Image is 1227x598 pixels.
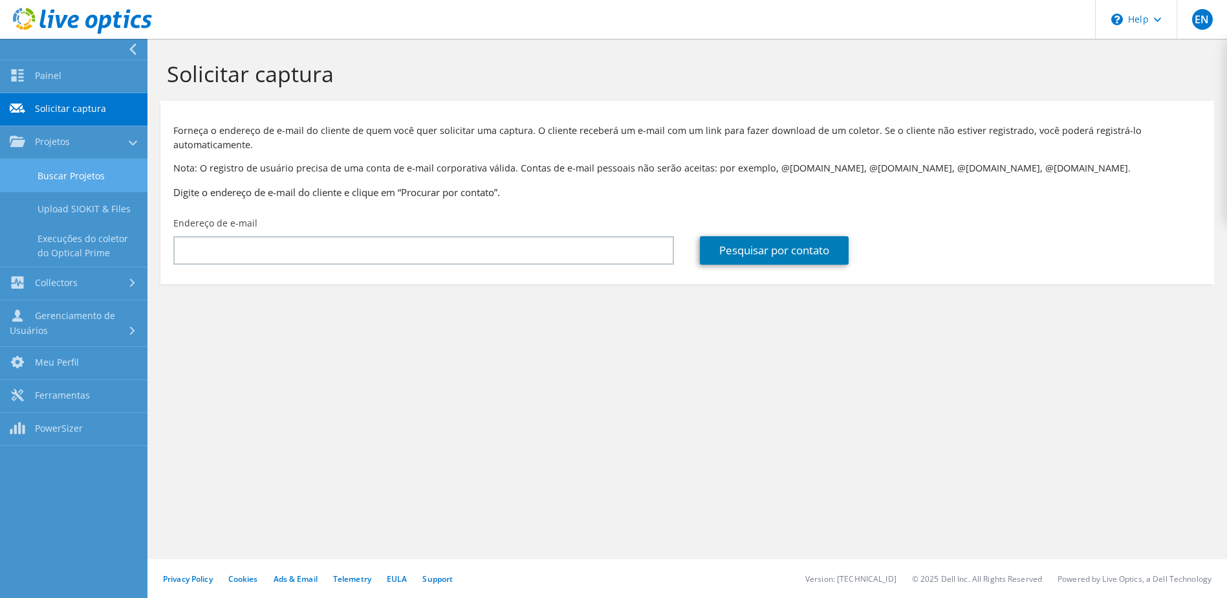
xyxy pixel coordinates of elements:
[173,161,1201,175] p: Nota: O registro de usuário precisa de uma conta de e-mail corporativa válida. Contas de e-mail p...
[167,60,1201,87] h1: Solicitar captura
[387,573,407,584] a: EULA
[173,124,1201,152] p: Forneça o endereço de e-mail do cliente de quem você quer solicitar uma captura. O cliente recebe...
[173,185,1201,199] h3: Digite o endereço de e-mail do cliente e clique em “Procurar por contato”.
[805,573,896,584] li: Version: [TECHNICAL_ID]
[163,573,213,584] a: Privacy Policy
[700,236,849,265] a: Pesquisar por contato
[1192,9,1213,30] span: EN
[912,573,1042,584] li: © 2025 Dell Inc. All Rights Reserved
[173,217,257,230] label: Endereço de e-mail
[1058,573,1211,584] li: Powered by Live Optics, a Dell Technology
[274,573,318,584] a: Ads & Email
[333,573,371,584] a: Telemetry
[422,573,453,584] a: Support
[228,573,258,584] a: Cookies
[1111,14,1123,25] svg: \n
